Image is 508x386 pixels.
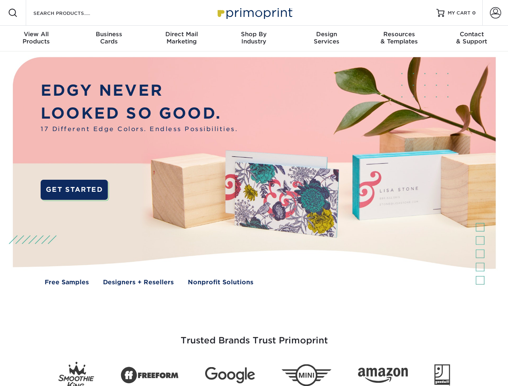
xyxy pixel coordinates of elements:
a: BusinessCards [72,26,145,51]
span: Direct Mail [145,31,218,38]
img: Google [205,367,255,384]
a: Designers + Resellers [103,278,174,287]
img: Amazon [358,368,408,383]
span: 0 [472,10,476,16]
a: Contact& Support [436,26,508,51]
a: Free Samples [45,278,89,287]
img: Goodwill [434,364,450,386]
span: MY CART [448,10,471,16]
span: Design [290,31,363,38]
span: Contact [436,31,508,38]
div: Industry [218,31,290,45]
div: & Support [436,31,508,45]
input: SEARCH PRODUCTS..... [33,8,111,18]
img: Primoprint [214,4,294,21]
a: Direct MailMarketing [145,26,218,51]
div: Cards [72,31,145,45]
a: Shop ByIndustry [218,26,290,51]
span: Resources [363,31,435,38]
a: Nonprofit Solutions [188,278,253,287]
a: GET STARTED [41,180,108,200]
h3: Trusted Brands Trust Primoprint [19,316,489,355]
span: Business [72,31,145,38]
p: EDGY NEVER [41,79,238,102]
a: DesignServices [290,26,363,51]
span: Shop By [218,31,290,38]
div: Marketing [145,31,218,45]
span: 17 Different Edge Colors. Endless Possibilities. [41,125,238,134]
a: Resources& Templates [363,26,435,51]
div: & Templates [363,31,435,45]
p: LOOKED SO GOOD. [41,102,238,125]
div: Services [290,31,363,45]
